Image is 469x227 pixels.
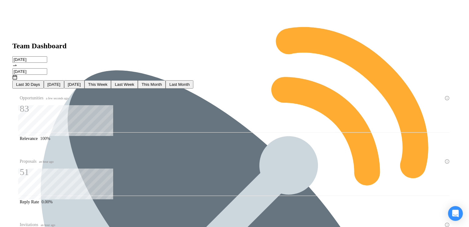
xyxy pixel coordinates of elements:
button: Last Month [166,80,193,89]
button: Last 30 Days [12,80,44,89]
time: an hour ago [41,223,55,227]
span: Last Month [169,82,190,87]
span: info-circle [445,96,449,100]
div: 83 [20,103,68,114]
button: This Week [84,80,111,89]
span: Relevance [20,136,38,141]
span: 0.00% [42,200,53,204]
input: Start date [12,56,47,63]
span: swap-right [12,63,17,68]
time: a few seconds ago [46,97,68,100]
span: Last Week [115,82,134,87]
span: Reply Rate [20,200,39,204]
span: This Week [88,82,108,87]
span: to [12,63,17,68]
span: This Month [142,82,162,87]
span: 100% [40,136,50,141]
span: calendar [12,75,17,80]
time: an hour ago [39,160,53,163]
input: End date [12,68,47,75]
button: Last Week [111,80,138,89]
span: Last 30 Days [16,82,40,87]
span: info-circle [445,223,449,227]
button: This Month [138,80,166,89]
span: info-circle [445,159,449,164]
span: [DATE] [47,82,60,87]
div: 51 [20,166,54,178]
h1: Team Dashboard [12,42,457,50]
button: [DATE] [44,80,64,89]
div: Open Intercom Messenger [448,206,463,221]
span: [DATE] [68,82,81,87]
span: Opportunities [20,95,68,102]
button: [DATE] [64,80,84,89]
span: Proposals [20,158,54,165]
